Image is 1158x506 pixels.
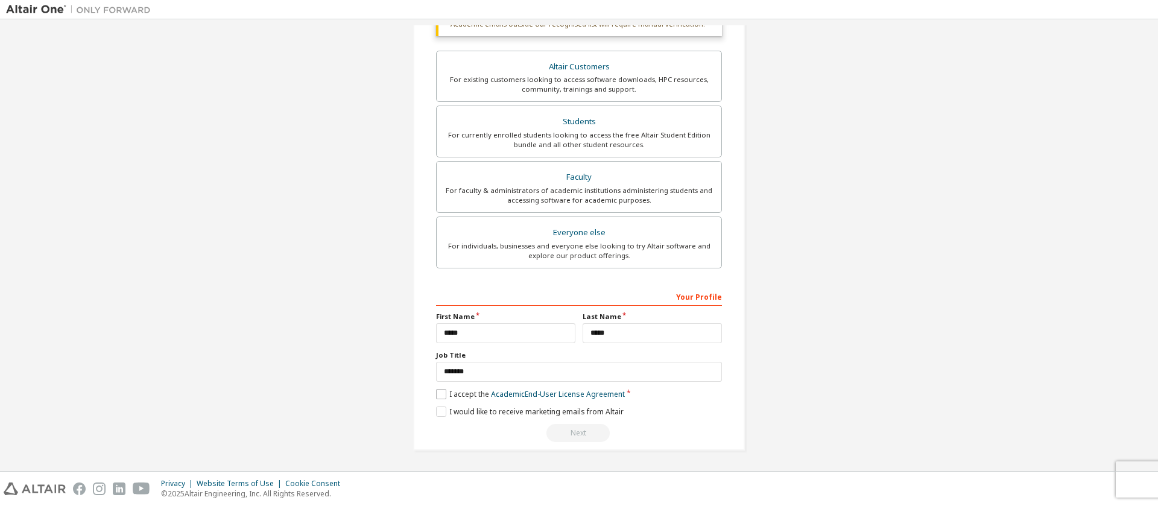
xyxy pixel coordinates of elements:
img: facebook.svg [73,482,86,495]
div: Faculty [444,169,714,186]
p: © 2025 Altair Engineering, Inc. All Rights Reserved. [161,489,347,499]
a: Academic End-User License Agreement [491,389,625,399]
div: For currently enrolled students looking to access the free Altair Student Edition bundle and all ... [444,130,714,150]
img: linkedin.svg [113,482,125,495]
div: Altair Customers [444,59,714,75]
img: instagram.svg [93,482,106,495]
label: Job Title [436,350,722,360]
label: Last Name [583,312,722,321]
div: Cookie Consent [285,479,347,489]
div: For existing customers looking to access software downloads, HPC resources, community, trainings ... [444,75,714,94]
div: Privacy [161,479,197,489]
label: First Name [436,312,575,321]
label: I accept the [436,389,625,399]
img: youtube.svg [133,482,150,495]
div: Website Terms of Use [197,479,285,489]
label: I would like to receive marketing emails from Altair [436,406,624,417]
div: For faculty & administrators of academic institutions administering students and accessing softwa... [444,186,714,205]
img: Altair One [6,4,157,16]
img: altair_logo.svg [4,482,66,495]
div: Read and acccept EULA to continue [436,424,722,442]
div: Students [444,113,714,130]
div: Everyone else [444,224,714,241]
div: Your Profile [436,286,722,306]
div: For individuals, businesses and everyone else looking to try Altair software and explore our prod... [444,241,714,261]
